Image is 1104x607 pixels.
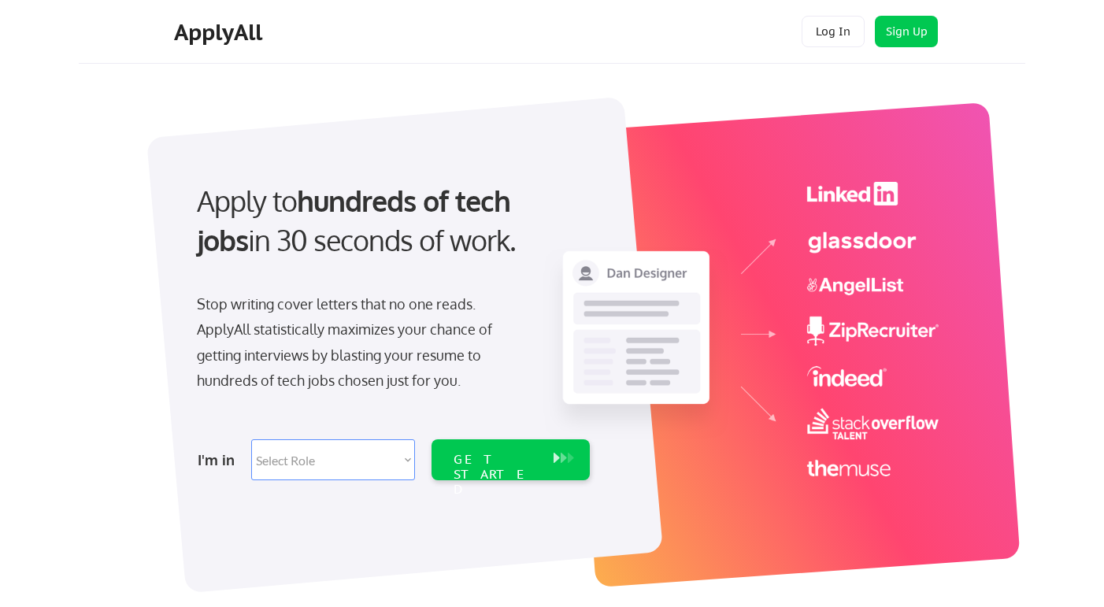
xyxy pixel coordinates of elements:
[802,16,865,47] button: Log In
[197,181,583,261] div: Apply to in 30 seconds of work.
[875,16,938,47] button: Sign Up
[174,19,267,46] div: ApplyAll
[197,183,517,257] strong: hundreds of tech jobs
[198,447,242,472] div: I'm in
[197,291,521,394] div: Stop writing cover letters that no one reads. ApplyAll statistically maximizes your chance of get...
[454,452,538,498] div: GET STARTED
